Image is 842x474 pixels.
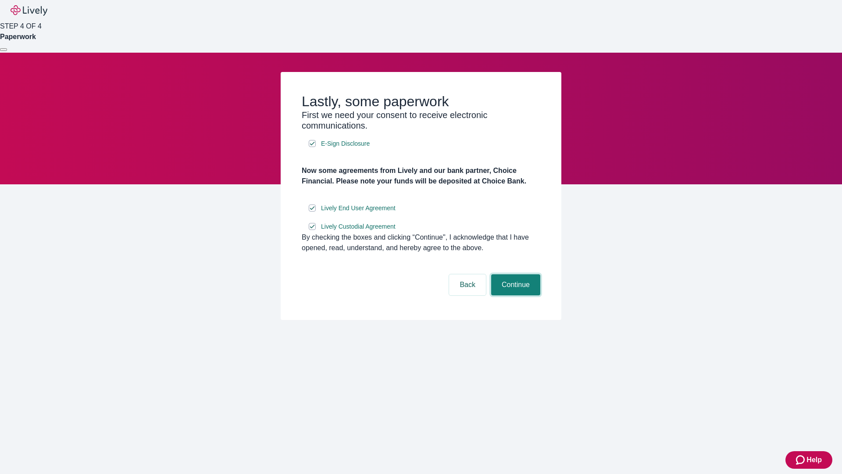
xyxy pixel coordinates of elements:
h3: First we need your consent to receive electronic communications. [302,110,540,131]
span: Lively End User Agreement [321,204,396,213]
button: Back [449,274,486,295]
h2: Lastly, some paperwork [302,93,540,110]
h4: Now some agreements from Lively and our bank partner, Choice Financial. Please note your funds wi... [302,165,540,187]
span: Help [806,455,822,465]
img: Lively [11,5,47,16]
svg: Zendesk support icon [796,455,806,465]
span: E-Sign Disclosure [321,139,370,148]
div: By checking the boxes and clicking “Continue", I acknowledge that I have opened, read, understand... [302,232,540,253]
a: e-sign disclosure document [319,138,371,149]
a: e-sign disclosure document [319,203,397,214]
button: Zendesk support iconHelp [785,451,832,469]
span: Lively Custodial Agreement [321,222,396,231]
a: e-sign disclosure document [319,221,397,232]
button: Continue [491,274,540,295]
